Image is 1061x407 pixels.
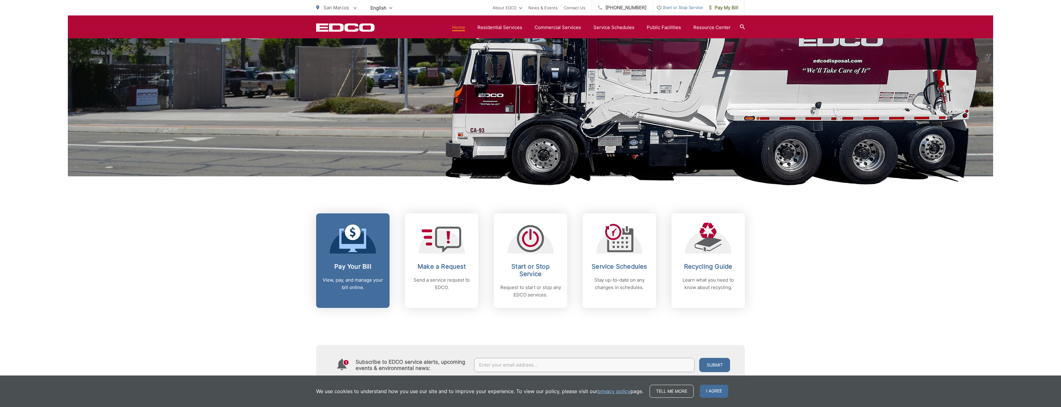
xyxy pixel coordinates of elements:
a: Home [452,24,465,31]
a: Public Facilities [647,24,681,31]
a: Commercial Services [535,24,581,31]
a: Make a Request Send a service request to EDCO. [405,213,478,308]
a: Residential Services [477,24,522,31]
h4: Subscribe to EDCO service alerts, upcoming events & environmental news: [356,359,468,371]
a: Pay Your Bill View, pay, and manage your bill online. [316,213,390,308]
h2: Pay Your Bill [322,263,383,270]
p: Send a service request to EDCO. [411,276,472,291]
a: Service Schedules [593,24,634,31]
a: Recycling Guide Learn what you need to know about recycling. [671,213,745,308]
a: Resource Center [693,24,731,31]
h2: Start or Stop Service [500,263,561,278]
span: Pay My Bill [709,4,738,11]
a: Contact Us [564,4,585,11]
a: Tell me more [650,385,694,398]
p: Learn what you need to know about recycling. [678,276,739,291]
a: privacy policy [597,388,630,395]
a: EDCD logo. Return to the homepage. [316,23,375,32]
span: English [366,2,397,13]
p: Request to start or stop any EDCO services. [500,284,561,299]
p: We use cookies to understand how you use our site and to improve your experience. To view our pol... [316,388,643,395]
a: Service Schedules Stay up-to-date on any changes in schedules. [583,213,656,308]
a: About EDCO [493,4,522,11]
span: I agree [700,385,728,398]
input: Enter your email address... [474,358,695,372]
button: Submit [699,358,730,372]
h2: Make a Request [411,263,472,270]
a: News & Events [528,4,558,11]
p: View, pay, and manage your bill online. [322,276,383,291]
span: San Marcos [324,5,349,10]
h2: Recycling Guide [678,263,739,270]
h2: Service Schedules [589,263,650,270]
p: Stay up-to-date on any changes in schedules. [589,276,650,291]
